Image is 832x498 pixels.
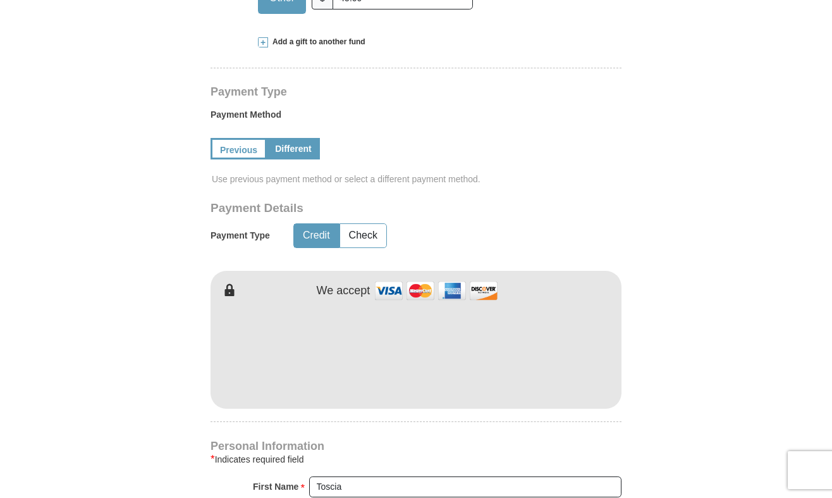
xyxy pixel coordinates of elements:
h5: Payment Type [211,230,270,241]
img: credit cards accepted [373,277,499,304]
a: Previous [211,138,267,159]
label: Payment Method [211,108,621,127]
div: Indicates required field [211,452,621,467]
h3: Payment Details [211,201,533,216]
button: Credit [294,224,339,247]
h4: Payment Type [211,87,621,97]
span: Use previous payment method or select a different payment method. [212,173,623,185]
h4: We accept [317,284,370,298]
a: Different [267,138,320,159]
button: Check [340,224,386,247]
h4: Personal Information [211,441,621,451]
strong: First Name [253,478,298,495]
span: Add a gift to another fund [268,37,365,47]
